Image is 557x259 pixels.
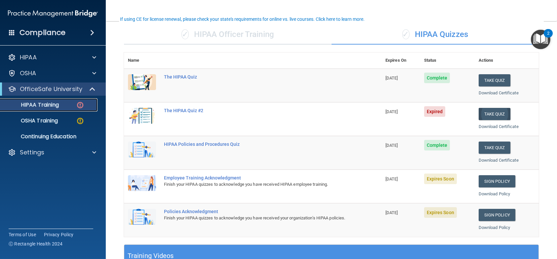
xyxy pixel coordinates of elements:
h4: Compliance [20,28,65,37]
span: [DATE] [385,76,398,81]
p: HIPAA [20,53,37,61]
a: Sign Policy [479,209,515,221]
button: Open Resource Center, 2 new notifications [531,30,550,49]
a: Privacy Policy [44,231,74,238]
img: danger-circle.6113f641.png [76,101,84,109]
p: OSHA Training [4,117,58,124]
div: Employee Training Acknowledgment [164,175,348,180]
div: Policies Acknowledgment [164,209,348,214]
th: Expires On [381,52,420,69]
span: ✓ [181,29,189,39]
a: Download Certificate [479,90,519,95]
a: Download Certificate [479,124,519,129]
span: Complete [424,140,450,150]
button: Take Quiz [479,74,510,86]
span: [DATE] [385,177,398,181]
span: [DATE] [385,143,398,148]
p: OfficeSafe University [20,85,82,93]
div: Finish your HIPAA quizzes to acknowledge you have received your organization’s HIPAA policies. [164,214,348,222]
span: Complete [424,73,450,83]
img: warning-circle.0cc9ac19.png [76,117,84,125]
button: If using CE for license renewal, please check your state's requirements for online vs. live cours... [119,16,366,22]
div: HIPAA Officer Training [124,25,332,45]
a: OSHA [8,69,96,77]
iframe: Drift Widget Chat Controller [524,213,549,239]
span: [DATE] [385,109,398,114]
div: Finish your HIPAA quizzes to acknowledge you have received HIPAA employee training. [164,180,348,188]
span: Ⓒ Rectangle Health 2024 [9,241,63,247]
span: Expires Soon [424,207,457,218]
p: HIPAA Training [4,102,59,108]
img: PMB logo [8,7,98,20]
span: Expires Soon [424,174,457,184]
div: The HIPAA Quiz #2 [164,108,348,113]
button: Take Quiz [479,108,510,120]
a: Settings [8,148,96,156]
a: HIPAA [8,53,96,61]
button: Take Quiz [479,142,510,154]
a: Download Policy [479,191,510,196]
th: Name [124,52,160,69]
span: [DATE] [385,210,398,215]
a: Terms of Use [9,231,36,238]
div: If using CE for license renewal, please check your state's requirements for online vs. live cours... [120,17,365,21]
a: Download Certificate [479,158,519,163]
th: Actions [475,52,539,69]
div: HIPAA Policies and Procedures Quiz [164,142,348,147]
p: Settings [20,148,44,156]
div: HIPAA Quizzes [332,25,539,45]
div: The HIPAA Quiz [164,74,348,80]
p: OSHA [20,69,36,77]
a: Download Policy [479,225,510,230]
span: Expired [424,106,446,117]
p: Continuing Education [4,133,95,140]
div: 2 [547,33,549,42]
th: Status [420,52,475,69]
span: ✓ [402,29,410,39]
a: Sign Policy [479,175,515,187]
a: OfficeSafe University [8,85,96,93]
